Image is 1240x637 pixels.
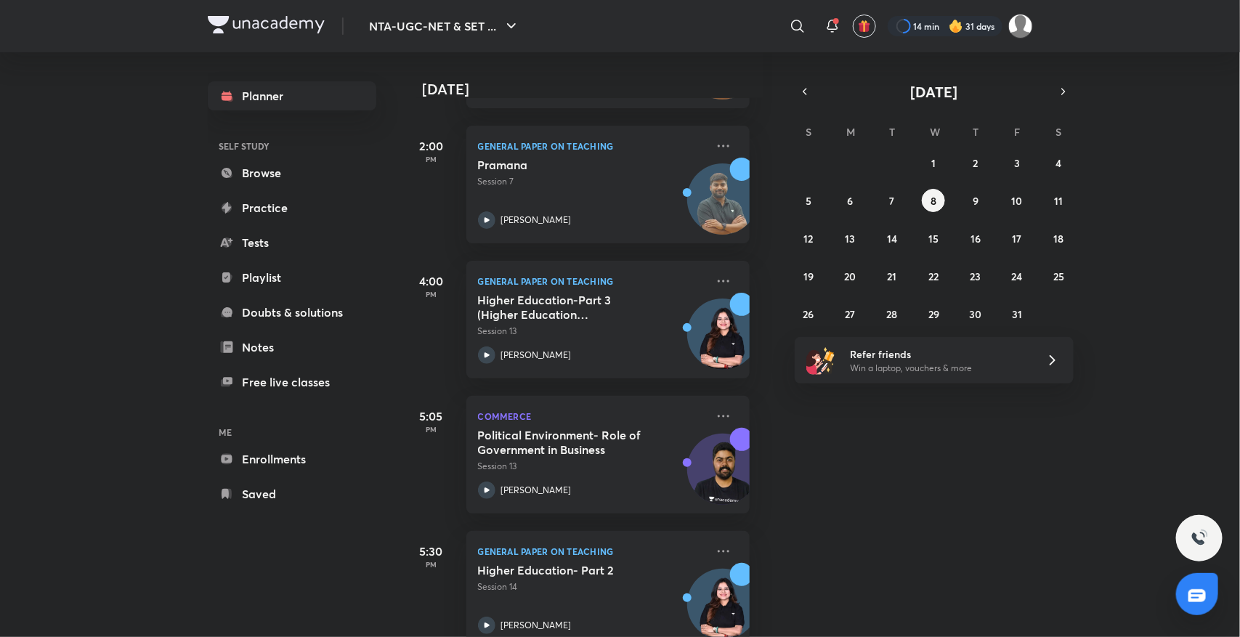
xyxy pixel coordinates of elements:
[973,194,978,208] abbr: October 9, 2025
[922,151,945,174] button: October 1, 2025
[922,227,945,250] button: October 15, 2025
[922,302,945,325] button: October 29, 2025
[803,269,814,283] abbr: October 19, 2025
[973,125,978,139] abbr: Thursday
[478,158,659,172] h5: Pramana
[501,619,572,632] p: [PERSON_NAME]
[402,272,461,290] h5: 4:00
[1047,264,1071,288] button: October 25, 2025
[969,307,981,321] abbr: October 30, 2025
[208,445,376,474] a: Enrollments
[880,227,904,250] button: October 14, 2025
[478,407,706,425] p: Commerce
[423,81,764,98] h4: [DATE]
[815,81,1053,102] button: [DATE]
[839,264,862,288] button: October 20, 2025
[501,349,572,362] p: [PERSON_NAME]
[402,137,461,155] h5: 2:00
[478,272,706,290] p: General Paper on Teaching
[797,302,820,325] button: October 26, 2025
[797,227,820,250] button: October 12, 2025
[688,307,758,376] img: Avatar
[839,189,862,212] button: October 6, 2025
[402,543,461,560] h5: 5:30
[922,264,945,288] button: October 22, 2025
[853,15,876,38] button: avatar
[1005,151,1029,174] button: October 3, 2025
[478,428,659,457] h5: Political Environment- Role of Government in Business
[928,232,939,246] abbr: October 15, 2025
[688,171,758,241] img: Avatar
[208,16,325,37] a: Company Logo
[208,420,376,445] h6: ME
[931,156,936,170] abbr: October 1, 2025
[1005,189,1029,212] button: October 10, 2025
[208,193,376,222] a: Practice
[888,269,897,283] abbr: October 21, 2025
[1005,227,1029,250] button: October 17, 2025
[478,543,706,560] p: General Paper on Teaching
[1054,232,1064,246] abbr: October 18, 2025
[964,189,987,212] button: October 9, 2025
[928,307,939,321] abbr: October 29, 2025
[402,155,461,163] p: PM
[846,232,856,246] abbr: October 13, 2025
[478,137,706,155] p: General Paper on Teaching
[910,82,957,102] span: [DATE]
[804,232,814,246] abbr: October 12, 2025
[1191,530,1208,547] img: ttu
[208,81,376,110] a: Planner
[845,269,856,283] abbr: October 20, 2025
[208,134,376,158] h6: SELF STUDY
[208,333,376,362] a: Notes
[1056,125,1062,139] abbr: Saturday
[1012,194,1023,208] abbr: October 10, 2025
[847,125,856,139] abbr: Monday
[850,362,1029,375] p: Win a laptop, vouchers & more
[501,214,572,227] p: [PERSON_NAME]
[1047,189,1071,212] button: October 11, 2025
[478,460,706,473] p: Session 13
[1005,302,1029,325] button: October 31, 2025
[1012,269,1023,283] abbr: October 24, 2025
[478,563,659,577] h5: Higher Education- Part 2
[889,125,895,139] abbr: Tuesday
[1005,264,1029,288] button: October 24, 2025
[970,269,981,283] abbr: October 23, 2025
[1008,14,1033,38] img: Sakshi Nath
[478,325,706,338] p: Session 13
[931,194,936,208] abbr: October 8, 2025
[797,189,820,212] button: October 5, 2025
[478,175,706,188] p: Session 7
[880,302,904,325] button: October 28, 2025
[880,189,904,212] button: October 7, 2025
[848,194,854,208] abbr: October 6, 2025
[208,158,376,187] a: Browse
[887,232,897,246] abbr: October 14, 2025
[797,264,820,288] button: October 19, 2025
[688,442,758,511] img: Avatar
[806,125,811,139] abbr: Sunday
[964,264,987,288] button: October 23, 2025
[1056,156,1062,170] abbr: October 4, 2025
[402,407,461,425] h5: 5:05
[1055,194,1063,208] abbr: October 11, 2025
[890,194,895,208] abbr: October 7, 2025
[478,293,659,322] h5: Higher Education-Part 3 (Higher Education Commissions)
[208,298,376,327] a: Doubts & solutions
[361,12,529,41] button: NTA-UGC-NET & SET ...
[850,346,1029,362] h6: Refer friends
[1047,151,1071,174] button: October 4, 2025
[402,425,461,434] p: PM
[922,189,945,212] button: October 8, 2025
[1013,232,1022,246] abbr: October 17, 2025
[973,156,978,170] abbr: October 2, 2025
[806,194,811,208] abbr: October 5, 2025
[1053,269,1064,283] abbr: October 25, 2025
[501,484,572,497] p: [PERSON_NAME]
[806,346,835,375] img: referral
[208,228,376,257] a: Tests
[949,19,963,33] img: streak
[964,302,987,325] button: October 30, 2025
[1014,125,1020,139] abbr: Friday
